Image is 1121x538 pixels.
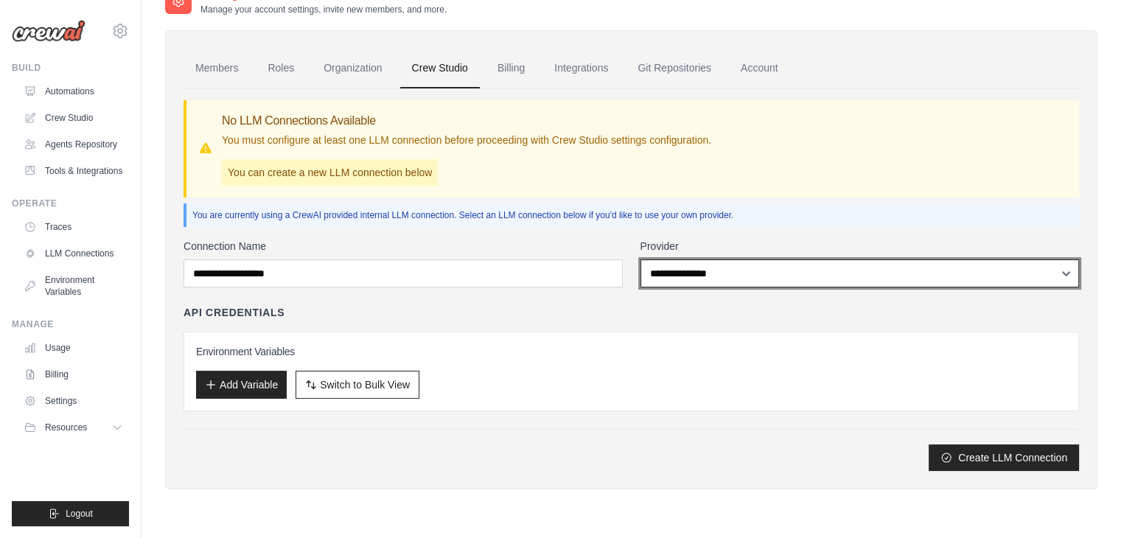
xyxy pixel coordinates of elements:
[312,49,394,88] a: Organization
[12,501,129,526] button: Logout
[184,239,623,254] label: Connection Name
[400,49,480,88] a: Crew Studio
[18,80,129,103] a: Automations
[486,49,537,88] a: Billing
[18,215,129,239] a: Traces
[18,242,129,265] a: LLM Connections
[640,239,1080,254] label: Provider
[12,62,129,74] div: Build
[222,112,711,130] h3: No LLM Connections Available
[1047,467,1121,538] iframe: Chat Widget
[12,318,129,330] div: Manage
[18,336,129,360] a: Usage
[12,198,129,209] div: Operate
[18,389,129,413] a: Settings
[184,49,250,88] a: Members
[184,305,284,320] h4: API Credentials
[18,363,129,386] a: Billing
[18,159,129,183] a: Tools & Integrations
[200,4,447,15] p: Manage your account settings, invite new members, and more.
[626,49,723,88] a: Git Repositories
[196,371,287,399] button: Add Variable
[256,49,306,88] a: Roles
[929,444,1079,471] button: Create LLM Connection
[18,268,129,304] a: Environment Variables
[542,49,620,88] a: Integrations
[222,133,711,147] p: You must configure at least one LLM connection before proceeding with Crew Studio settings config...
[729,49,790,88] a: Account
[18,133,129,156] a: Agents Repository
[12,20,85,42] img: Logo
[196,344,1066,359] h3: Environment Variables
[18,106,129,130] a: Crew Studio
[320,377,410,392] span: Switch to Bulk View
[66,508,93,520] span: Logout
[18,416,129,439] button: Resources
[296,371,419,399] button: Switch to Bulk View
[45,422,87,433] span: Resources
[192,209,1073,221] p: You are currently using a CrewAI provided internal LLM connection. Select an LLM connection below...
[222,159,438,186] p: You can create a new LLM connection below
